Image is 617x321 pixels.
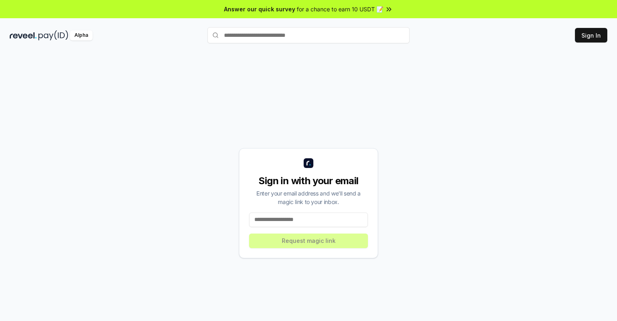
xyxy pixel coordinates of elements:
[70,30,93,40] div: Alpha
[224,5,295,13] span: Answer our quick survey
[304,158,313,168] img: logo_small
[297,5,383,13] span: for a chance to earn 10 USDT 📝
[575,28,607,43] button: Sign In
[249,174,368,187] div: Sign in with your email
[249,189,368,206] div: Enter your email address and we’ll send a magic link to your inbox.
[38,30,68,40] img: pay_id
[10,30,37,40] img: reveel_dark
